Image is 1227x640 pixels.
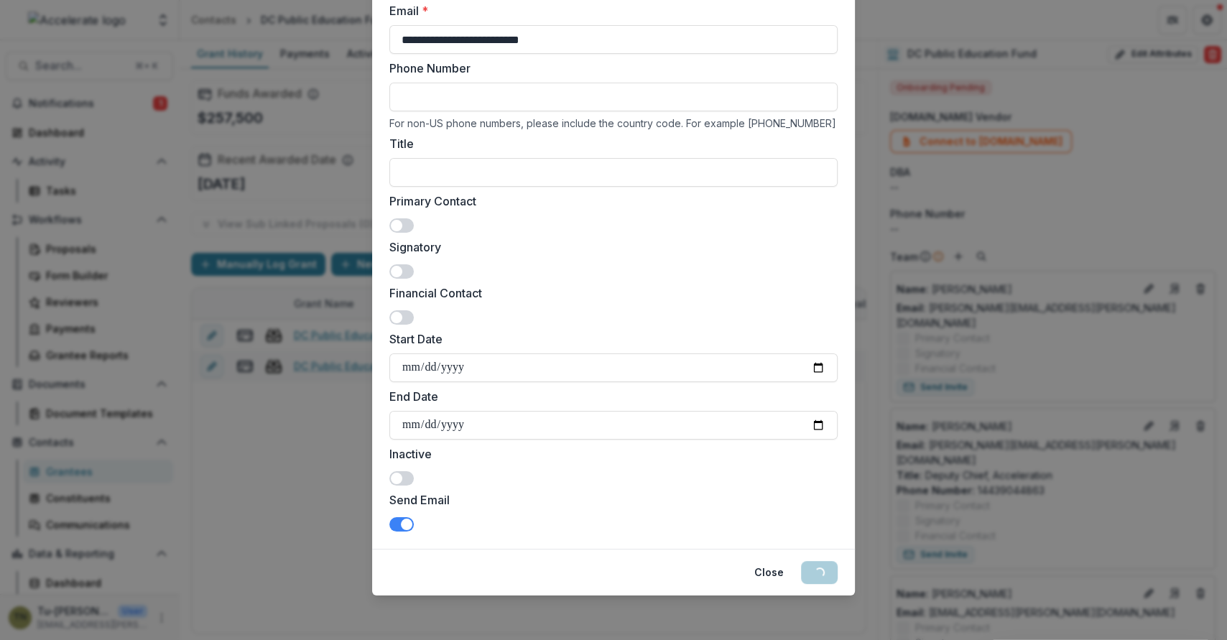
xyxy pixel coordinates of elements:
label: Primary Contact [389,193,829,210]
label: Email [389,2,829,19]
label: Financial Contact [389,284,829,302]
label: Phone Number [389,60,829,77]
div: For non-US phone numbers, please include the country code. For example [PHONE_NUMBER] [389,117,838,129]
label: Inactive [389,445,829,463]
label: Send Email [389,491,829,509]
label: End Date [389,388,829,405]
label: Signatory [389,238,829,256]
label: Start Date [389,330,829,348]
button: Close [746,561,792,584]
label: Title [389,135,829,152]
